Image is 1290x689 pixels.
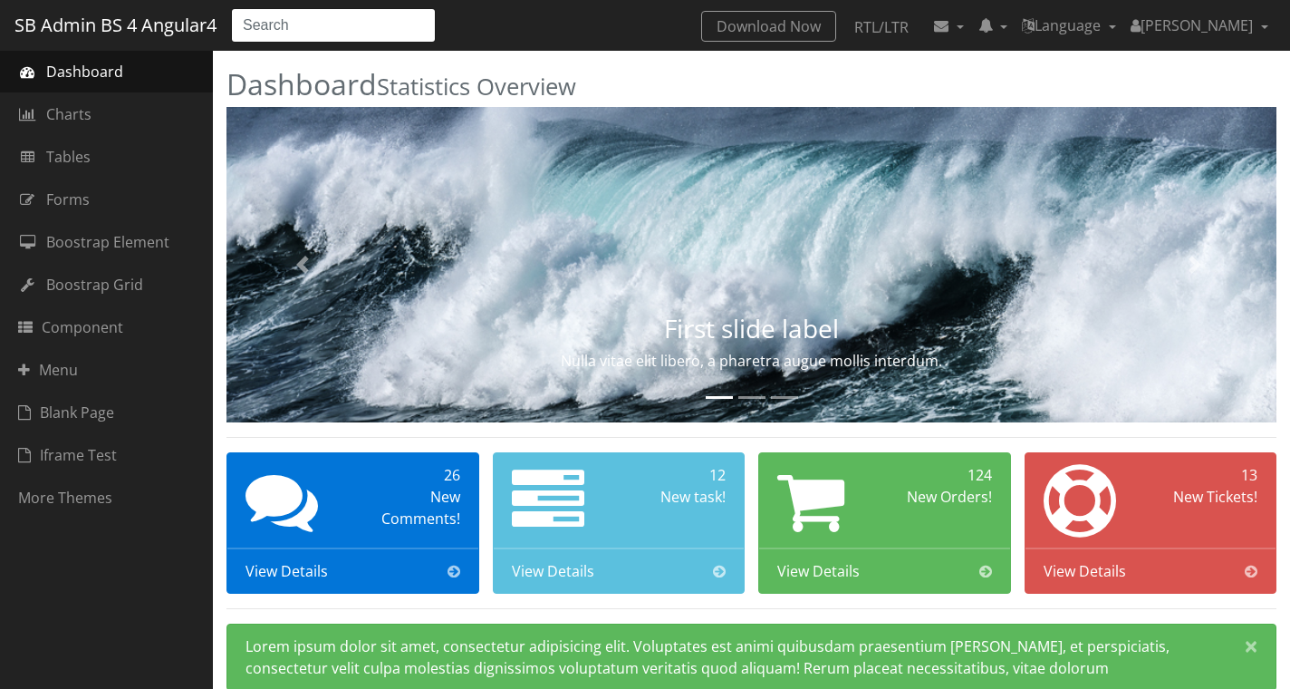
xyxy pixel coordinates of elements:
[1157,486,1257,508] div: New Tickets!
[245,560,328,582] span: View Details
[840,11,923,44] a: RTL/LTR
[384,350,1119,372] p: Nulla vitae elit libero, a pharetra augue mollis interdum.
[377,71,576,102] small: Statistics Overview
[226,68,1276,100] h2: Dashboard
[360,464,460,486] div: 26
[701,11,836,42] a: Download Now
[1015,7,1123,44] a: Language
[231,8,436,43] input: Search
[226,107,1276,422] img: Random first slide
[891,464,992,486] div: 124
[1123,7,1276,44] a: [PERSON_NAME]
[1227,625,1276,668] button: Close
[625,464,726,486] div: 12
[512,560,594,582] span: View Details
[891,486,992,508] div: New Orders!
[18,359,78,381] span: Menu
[14,8,217,43] a: SB Admin BS 4 Angular4
[1157,464,1257,486] div: 13
[384,315,1119,343] h3: First slide label
[360,486,460,529] div: New Comments!
[1044,560,1126,582] span: View Details
[777,560,860,582] span: View Details
[1245,634,1257,658] span: ×
[625,486,726,508] div: New task!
